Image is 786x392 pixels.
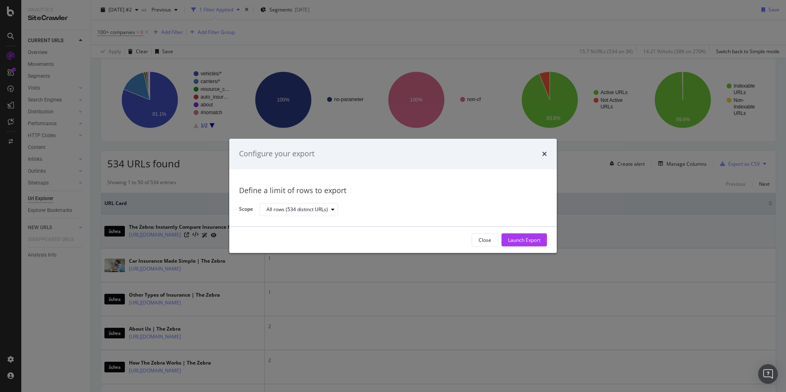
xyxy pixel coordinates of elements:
[267,207,328,212] div: All rows (534 distinct URLs)
[501,234,547,247] button: Launch Export
[229,139,557,253] div: modal
[508,237,540,243] div: Launch Export
[260,203,338,216] button: All rows (534 distinct URLs)
[758,364,778,384] div: Open Intercom Messenger
[239,185,547,196] div: Define a limit of rows to export
[472,234,498,247] button: Close
[479,237,491,243] div: Close
[239,206,253,215] label: Scope
[239,149,314,159] div: Configure your export
[542,149,547,159] div: times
